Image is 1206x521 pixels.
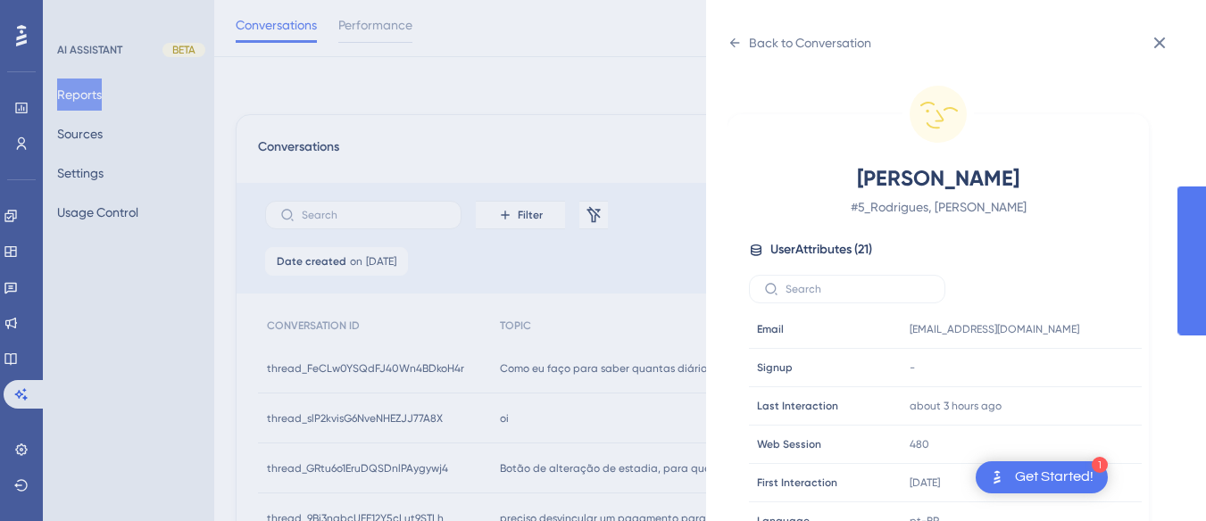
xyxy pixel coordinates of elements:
[976,461,1108,493] div: Open Get Started! checklist, remaining modules: 1
[786,283,930,295] input: Search
[910,476,940,489] time: [DATE]
[770,239,872,260] span: User Attributes ( 21 )
[757,437,821,451] span: Web Session
[910,360,915,375] span: -
[910,437,929,451] span: 480
[757,322,784,336] span: Email
[1092,457,1108,473] div: 1
[910,400,1002,412] time: about 3 hours ago
[757,399,838,413] span: Last Interaction
[757,360,793,375] span: Signup
[749,32,871,54] div: Back to Conversation
[781,196,1095,218] span: # 5_Rodrigues, [PERSON_NAME]
[1015,467,1094,487] div: Get Started!
[1131,451,1185,504] iframe: UserGuiding AI Assistant Launcher
[757,476,837,490] span: First Interaction
[986,467,1008,488] img: launcher-image-alternative-text
[910,322,1079,336] span: [EMAIL_ADDRESS][DOMAIN_NAME]
[781,164,1095,193] span: [PERSON_NAME]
